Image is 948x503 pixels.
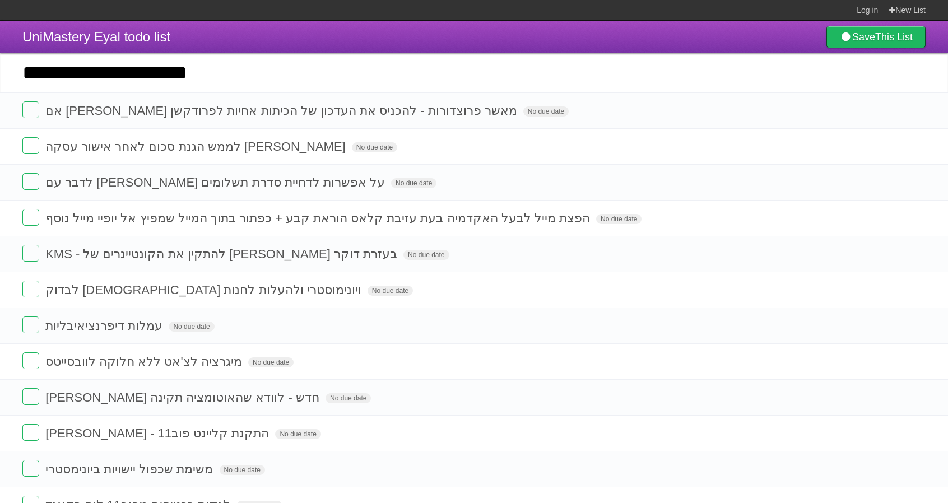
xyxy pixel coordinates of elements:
span: [PERSON_NAME] - התקנת קליינט פוב11 [45,426,272,440]
span: No due date [391,178,436,188]
label: Done [22,209,39,226]
span: [PERSON_NAME] חדש - לוודא שהאוטומציה תקינה [45,390,322,404]
span: משימת שכפול יישויות ביונימסטרי [45,462,216,476]
span: UniMastery Eyal todo list [22,29,170,44]
label: Done [22,424,39,441]
span: No due date [403,250,449,260]
span: No due date [523,106,569,117]
label: Done [22,173,39,190]
label: Done [22,101,39,118]
span: No due date [169,322,214,332]
span: אם [PERSON_NAME] מאשר פרוצדורות - להכניס את העדכון של הכיתות אחיות לפרודקשן [45,104,520,118]
label: Done [22,388,39,405]
label: Done [22,352,39,369]
span: לממש הגנת סכום לאחר אישור עסקה [PERSON_NAME] [45,139,348,153]
span: No due date [326,393,371,403]
span: KMS - להתקין את הקונטיינרים של [PERSON_NAME] בעזרת דוקר [45,247,400,261]
label: Done [22,245,39,262]
span: No due date [248,357,294,367]
span: No due date [368,286,413,296]
label: Done [22,281,39,297]
span: No due date [596,214,642,224]
span: No due date [275,429,320,439]
span: לדבר עם [PERSON_NAME] על אפשרות לדחיית סדרת תשלומים [45,175,388,189]
span: מיגרציה לצ'אט ללא חלוקה לוובסייטס [45,355,245,369]
label: Done [22,137,39,154]
label: Done [22,316,39,333]
label: Done [22,460,39,477]
span: הפצת מייל לבעל האקדמיה בעת עזיבת קלאס הוראת קבע + כפתור בתוך המייל שמפיץ אל יופיי מייל נוסף [45,211,593,225]
span: לבדוק [DEMOGRAPHIC_DATA] ויונימוסטרי ולהעלות לחנות [45,283,364,297]
a: SaveThis List [826,26,926,48]
span: No due date [352,142,397,152]
b: This List [875,31,913,43]
span: עמלות דיפרנציאיבליות [45,319,165,333]
span: No due date [220,465,265,475]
